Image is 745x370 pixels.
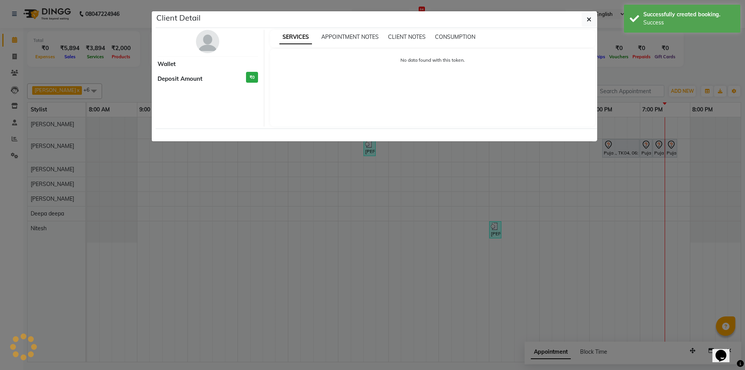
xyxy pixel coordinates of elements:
h3: ₹0 [246,72,258,83]
h5: Client Detail [156,12,201,24]
div: Success [643,19,735,27]
iframe: chat widget [712,339,737,362]
span: SERVICES [279,30,312,44]
div: Successfully created booking. [643,10,735,19]
img: avatar [196,30,219,53]
span: CONSUMPTION [435,33,475,40]
span: Deposit Amount [158,75,203,83]
p: No data found with this token. [278,57,588,64]
span: CLIENT NOTES [388,33,426,40]
span: Wallet [158,60,176,69]
span: APPOINTMENT NOTES [321,33,379,40]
